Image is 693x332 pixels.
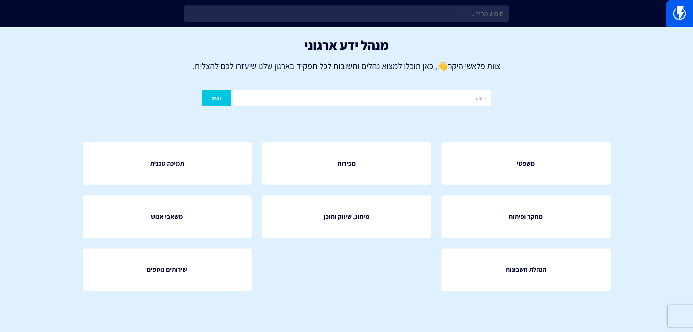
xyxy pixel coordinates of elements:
[151,212,183,221] span: משאבי אנוש
[517,159,535,168] span: משפטי
[202,90,231,106] button: חפש
[150,159,184,168] span: תמיכה טכנית
[506,265,546,274] span: הנהלת חשבונות
[441,195,610,238] a: מחקר ופיתוח
[441,142,610,185] a: משפטי
[262,195,431,238] a: מיתוג, שיווק ותוכן
[83,195,252,238] a: משאבי אנוש
[11,38,682,52] h1: מנהל ידע ארגוני
[11,60,682,72] p: צוות פלאשי היקר , כאן תוכלו למצוא נהלים ותשובות לכל תפקיד בארגון שלנו שיעזרו לכם להצליח.
[83,142,252,185] a: תמיכה טכנית
[324,212,370,221] span: מיתוג, שיווק ותוכן
[184,5,509,22] input: חיפוש מהיר...
[437,60,448,72] strong: 👋
[147,265,187,274] span: שירותים נוספים
[509,212,543,221] span: מחקר ופיתוח
[337,159,356,168] span: מכירות
[441,249,610,291] a: הנהלת חשבונות
[262,142,431,185] a: מכירות
[83,249,252,291] a: שירותים נוספים
[233,90,491,106] input: חיפוש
